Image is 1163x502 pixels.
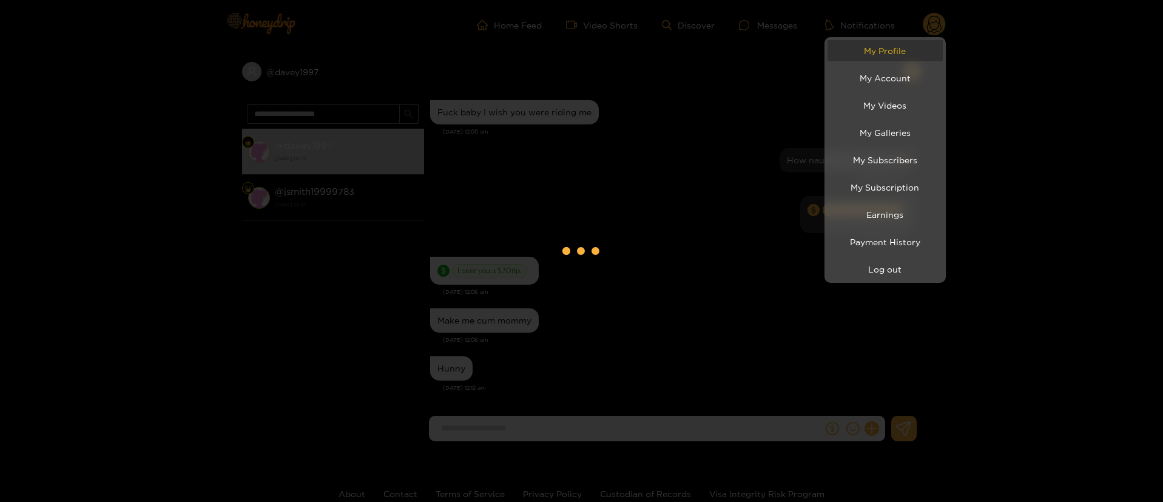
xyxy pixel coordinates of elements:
[828,259,943,280] button: Log out
[828,95,943,116] a: My Videos
[828,122,943,143] a: My Galleries
[828,149,943,171] a: My Subscribers
[828,177,943,198] a: My Subscription
[828,67,943,89] a: My Account
[828,204,943,225] a: Earnings
[828,231,943,253] a: Payment History
[828,40,943,61] a: My Profile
